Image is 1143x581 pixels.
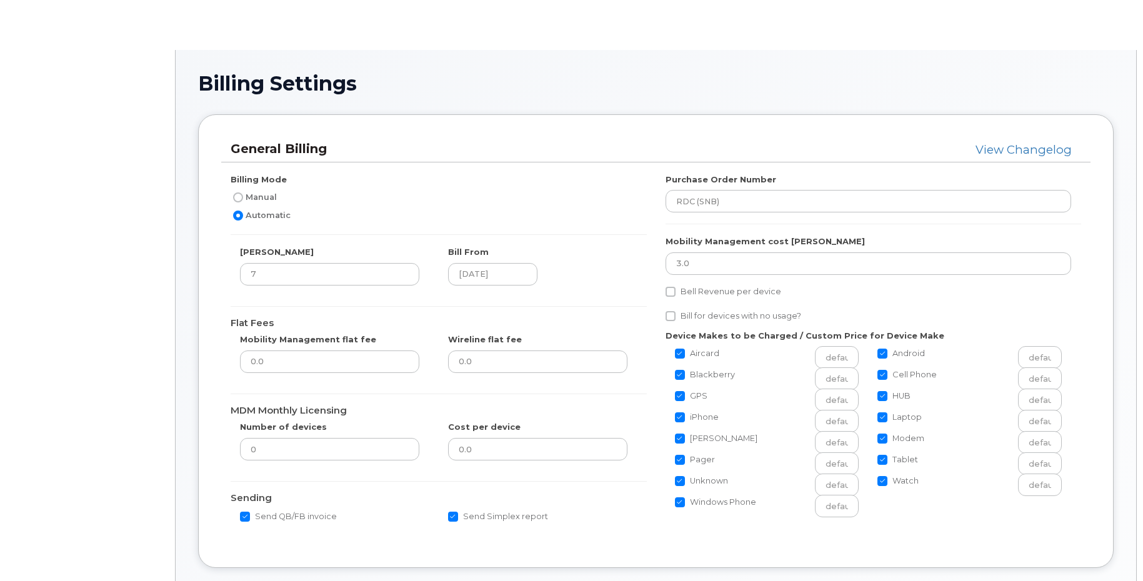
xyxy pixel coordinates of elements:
label: Unknown [675,474,728,489]
input: Bell Revenue per device [666,287,676,297]
input: Automatic [233,211,243,221]
label: Modem [877,431,924,446]
input: Send Simplex report [448,512,458,522]
input: Blackberry [675,370,685,380]
input: Laptop [1018,410,1062,432]
a: View Changelog [976,142,1072,157]
input: Watch [1018,474,1062,496]
label: Purchase Order Number [666,174,776,186]
input: Aircard [815,346,859,369]
input: Android [1018,346,1062,369]
label: Number of devices [240,421,327,433]
label: [PERSON_NAME] [675,431,757,446]
label: Cost per device [448,421,521,433]
label: Cell Phone [877,367,937,382]
label: Blackberry [675,367,735,382]
label: GPS [675,389,707,404]
label: Pager [675,452,715,467]
label: Android [877,346,925,361]
input: Modem [877,434,887,444]
input: Cell Phone [877,370,887,380]
input: Pager [675,455,685,465]
input: Bill for devices with no usage? [666,311,676,321]
input: Windows Phone [675,497,685,507]
input: Watch [877,476,887,486]
input: Unknown [675,476,685,486]
h3: General Billing [231,141,714,157]
label: Bill From [448,246,489,258]
label: [PERSON_NAME] [240,246,314,258]
input: Android [877,349,887,359]
label: Manual [231,190,277,205]
label: Mobility Management flat fee [240,334,376,345]
input: Tablet [877,455,887,465]
input: [PERSON_NAME] [675,434,685,444]
h4: MDM Monthly Licensing [231,405,647,416]
input: Laptop [877,412,887,422]
label: Device Makes to be Charged / Custom Price for Device Make [666,330,944,342]
h4: Sending [231,493,647,504]
label: Tablet [877,452,918,467]
label: Bell Revenue per device [666,284,781,299]
input: Tablet [1018,452,1062,475]
label: Bill for devices with no usage? [666,309,801,324]
input: Send QB/FB invoice [240,512,250,522]
input: iPhone [815,410,859,432]
label: HUB [877,389,911,404]
input: Modem [1018,431,1062,454]
label: Windows Phone [675,495,756,510]
input: GPS [675,391,685,401]
input: Unknown [815,474,859,496]
label: Mobility Management cost [PERSON_NAME] [666,236,865,247]
input: HUB [1018,389,1062,411]
label: Aircard [675,346,719,361]
h4: Flat Fees [231,318,647,329]
input: [PERSON_NAME] [815,431,859,454]
input: Pager [815,452,859,475]
label: Send QB/FB invoice [240,509,337,524]
input: Blackberry [815,367,859,390]
label: Send Simplex report [448,509,548,524]
label: iPhone [675,410,719,425]
label: Laptop [877,410,922,425]
input: Manual [233,192,243,202]
input: iPhone [675,412,685,422]
input: GPS [815,389,859,411]
label: Watch [877,474,919,489]
input: Windows Phone [815,495,859,517]
label: Billing Mode [231,174,287,186]
label: Wireline flat fee [448,334,522,345]
h1: Billing Settings [198,72,1114,94]
input: HUB [877,391,887,401]
input: Aircard [675,349,685,359]
input: Cell Phone [1018,367,1062,390]
label: Automatic [231,208,291,223]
